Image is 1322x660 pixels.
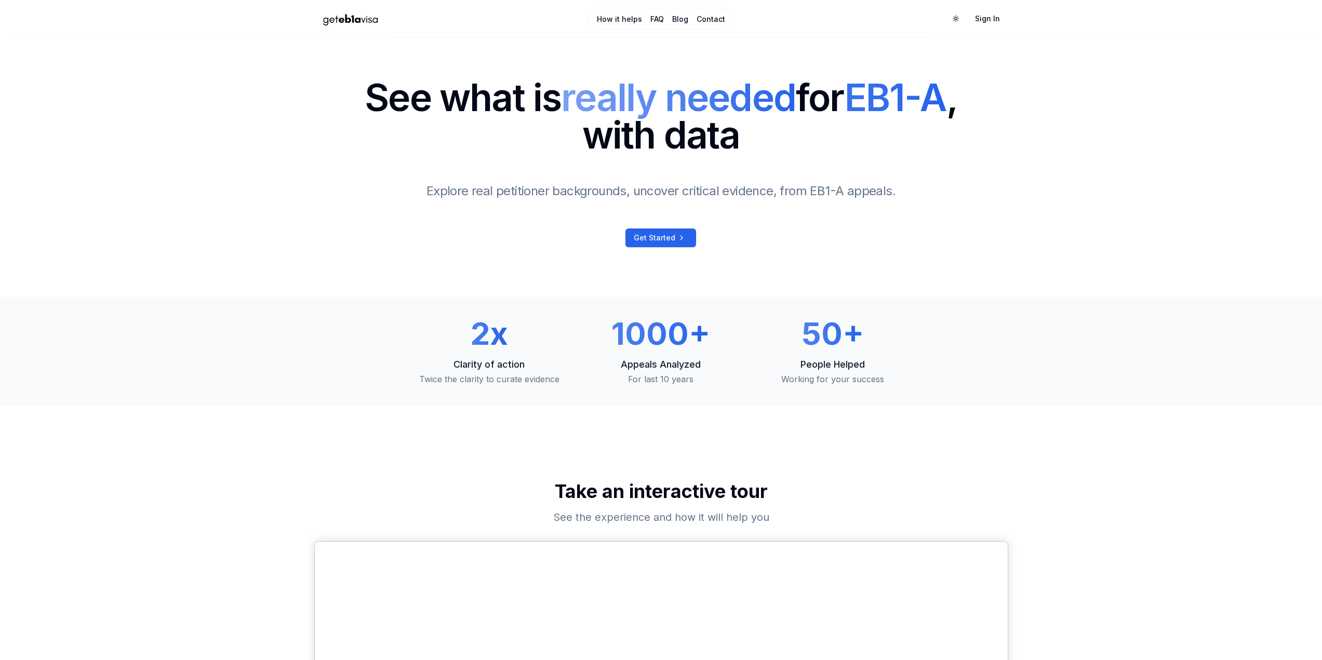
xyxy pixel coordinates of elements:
[365,79,957,116] span: See what is for ,
[588,8,734,30] nav: Main
[611,315,710,352] span: 1000+
[967,9,1008,28] a: Sign In
[672,14,688,24] a: Blog
[365,116,957,154] span: with data
[488,510,835,524] h3: See the experience and how it will help you
[634,233,675,243] span: Get Started
[426,183,896,198] span: Explore real petitioner backgrounds, uncover critical evidence, from EB1-A appeals.
[755,373,911,385] p: Working for your success
[597,14,642,24] a: How it helps
[625,228,696,247] a: Get Started
[314,481,1008,502] h2: Take an interactive tour
[650,14,664,24] a: FAQ
[697,14,725,24] a: Contact
[471,315,508,352] span: 2x
[845,75,946,120] span: EB1-A
[314,10,545,28] a: Home Page
[583,357,739,372] p: Appeals Analyzed
[561,75,796,120] span: really needed
[412,373,567,385] p: Twice the clarity to curate evidence
[802,315,864,352] span: 50+
[314,10,387,28] img: geteb1avisa logo
[412,357,567,372] p: Clarity of action
[583,373,739,385] p: For last 10 years
[755,357,911,372] p: People Helped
